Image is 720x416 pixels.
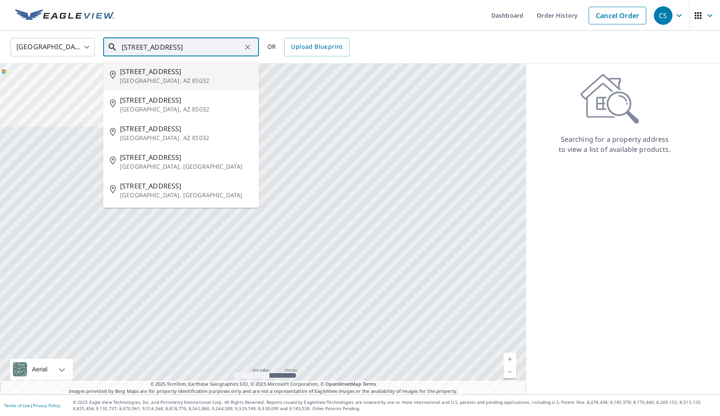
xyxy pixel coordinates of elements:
[120,105,252,114] p: [GEOGRAPHIC_DATA], AZ 85032
[4,403,30,408] a: Terms of Use
[504,366,516,378] a: Current Level 5, Zoom Out
[120,134,252,142] p: [GEOGRAPHIC_DATA], AZ 85032
[120,152,252,162] span: [STREET_ADDRESS]
[120,181,252,191] span: [STREET_ADDRESS]
[29,359,50,380] div: Aerial
[120,66,252,77] span: [STREET_ADDRESS]
[4,403,60,408] p: |
[363,381,376,387] a: Terms
[267,38,349,56] div: OR
[589,7,646,24] a: Cancel Order
[654,6,672,25] div: CS
[120,162,252,171] p: [GEOGRAPHIC_DATA], [GEOGRAPHIC_DATA]
[504,353,516,366] a: Current Level 5, Zoom In
[150,381,376,388] span: © 2025 TomTom, Earthstar Geographics SIO, © 2025 Microsoft Corporation, ©
[120,191,252,199] p: [GEOGRAPHIC_DATA], [GEOGRAPHIC_DATA]
[120,124,252,134] span: [STREET_ADDRESS]
[120,95,252,105] span: [STREET_ADDRESS]
[325,381,361,387] a: OpenStreetMap
[242,41,253,53] button: Clear
[122,35,242,59] input: Search by address or latitude-longitude
[120,77,252,85] p: [GEOGRAPHIC_DATA], AZ 85032
[291,42,342,52] span: Upload Blueprint
[11,35,95,59] div: [GEOGRAPHIC_DATA]
[33,403,60,408] a: Privacy Policy
[284,38,349,56] a: Upload Blueprint
[10,359,73,380] div: Aerial
[73,399,716,412] p: © 2025 Eagle View Technologies, Inc. and Pictometry International Corp. All Rights Reserved. Repo...
[15,9,115,22] img: EV Logo
[558,134,671,154] p: Searching for a property address to view a list of available products.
